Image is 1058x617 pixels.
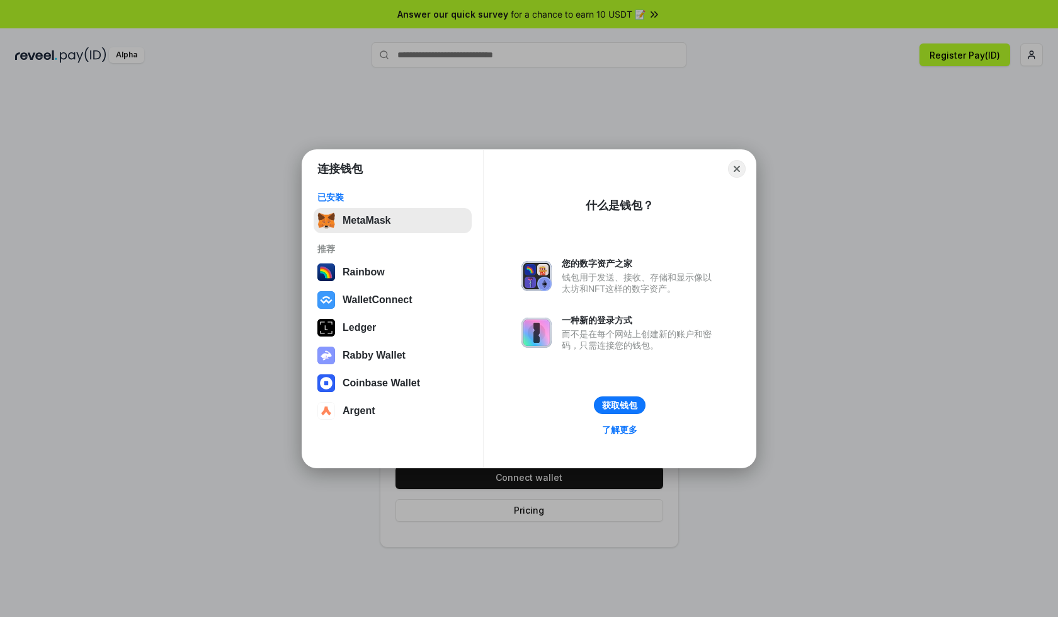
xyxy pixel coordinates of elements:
[521,261,552,291] img: svg+xml,%3Csvg%20xmlns%3D%22http%3A%2F%2Fwww.w3.org%2F2000%2Fsvg%22%20fill%3D%22none%22%20viewBox...
[562,258,718,269] div: 您的数字资产之家
[586,198,654,213] div: 什么是钱包？
[314,260,472,285] button: Rainbow
[728,160,746,178] button: Close
[317,192,468,203] div: 已安装
[602,424,637,435] div: 了解更多
[343,267,385,278] div: Rainbow
[343,378,420,389] div: Coinbase Wallet
[594,422,645,438] a: 了解更多
[317,319,335,337] img: svg+xml,%3Csvg%20xmlns%3D%22http%3A%2F%2Fwww.w3.org%2F2000%2Fsvg%22%20width%3D%2228%22%20height%3...
[317,263,335,281] img: svg+xml,%3Csvg%20width%3D%22120%22%20height%3D%22120%22%20viewBox%3D%220%200%20120%20120%22%20fil...
[602,400,637,411] div: 获取钱包
[562,314,718,326] div: 一种新的登录方式
[343,322,376,333] div: Ledger
[343,294,412,306] div: WalletConnect
[314,343,472,368] button: Rabby Wallet
[317,402,335,420] img: svg+xml,%3Csvg%20width%3D%2228%22%20height%3D%2228%22%20viewBox%3D%220%200%2028%2028%22%20fill%3D...
[317,161,363,176] h1: 连接钱包
[343,405,375,417] div: Argent
[594,396,646,414] button: 获取钱包
[562,272,718,294] div: 钱包用于发送、接收、存储和显示像以太坊和NFT这样的数字资产。
[317,374,335,392] img: svg+xml,%3Csvg%20width%3D%2228%22%20height%3D%2228%22%20viewBox%3D%220%200%2028%2028%22%20fill%3D...
[314,315,472,340] button: Ledger
[314,371,472,396] button: Coinbase Wallet
[343,215,390,226] div: MetaMask
[317,291,335,309] img: svg+xml,%3Csvg%20width%3D%2228%22%20height%3D%2228%22%20viewBox%3D%220%200%2028%2028%22%20fill%3D...
[314,208,472,233] button: MetaMask
[317,243,468,255] div: 推荐
[314,287,472,313] button: WalletConnect
[521,318,552,348] img: svg+xml,%3Csvg%20xmlns%3D%22http%3A%2F%2Fwww.w3.org%2F2000%2Fsvg%22%20fill%3D%22none%22%20viewBox...
[317,212,335,229] img: svg+xml,%3Csvg%20fill%3D%22none%22%20height%3D%2233%22%20viewBox%3D%220%200%2035%2033%22%20width%...
[317,347,335,364] img: svg+xml,%3Csvg%20xmlns%3D%22http%3A%2F%2Fwww.w3.org%2F2000%2Fsvg%22%20fill%3D%22none%22%20viewBox...
[314,398,472,424] button: Argent
[343,350,406,361] div: Rabby Wallet
[562,328,718,351] div: 而不是在每个网站上创建新的账户和密码，只需连接您的钱包。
